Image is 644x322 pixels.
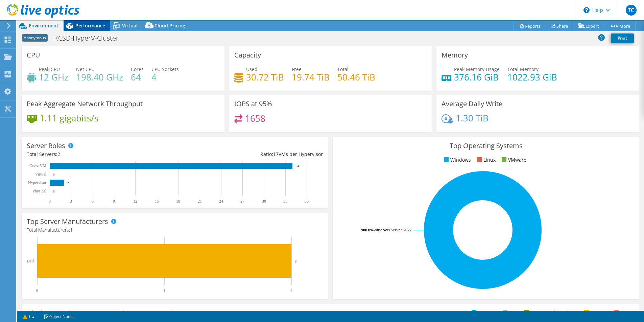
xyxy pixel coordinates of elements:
[27,142,65,149] h3: Server Roles
[27,226,323,234] h4: Total Manufacturers:
[546,21,573,31] a: Share
[442,51,468,59] h3: Memory
[454,66,500,72] span: Peak Memory Usage
[470,309,497,316] li: Memory
[151,73,179,81] h4: 4
[113,199,115,204] text: 9
[175,151,323,158] div: Ratio: VMs per Hypervisor
[245,115,265,122] h4: 1658
[583,7,590,13] svg: \n
[51,34,129,42] h1: KCSD-HyperV-Cluster
[39,66,60,72] span: Peak CPU
[246,73,284,81] h4: 30.72 TiB
[374,227,411,232] tspan: Windows Server 2022
[92,199,94,204] text: 6
[131,73,144,81] h4: 64
[456,114,488,122] h4: 1.30 TiB
[29,22,58,29] span: Environment
[611,33,634,43] a: Print
[75,22,105,29] span: Performance
[131,66,144,72] span: Cores
[240,199,244,204] text: 27
[501,309,518,316] li: CPU
[35,172,47,177] text: Virtual
[76,66,95,72] span: Net CPU
[292,73,330,81] h4: 19.74 TiB
[523,309,578,316] li: Network Throughput
[70,199,72,204] text: 3
[337,73,375,81] h4: 50.46 TiB
[507,73,557,81] h4: 1022.93 GiB
[53,173,55,176] text: 0
[176,199,180,204] text: 18
[582,309,608,316] li: Latency
[76,73,123,81] h4: 198.40 GHz
[290,288,292,293] text: 2
[612,309,631,316] li: IOPS
[626,5,637,16] span: TC
[155,199,159,204] text: 15
[57,151,60,157] span: 2
[475,156,496,164] li: Linux
[198,199,202,204] text: 21
[292,66,302,72] span: Free
[338,142,634,149] h3: Top Operating Systems
[36,288,38,293] text: 0
[67,181,69,185] text: 2
[28,180,46,185] text: Hypervisor
[361,227,374,232] tspan: 100.0%
[122,22,138,29] span: Virtual
[39,312,78,321] a: Project Notes
[442,100,502,108] h3: Average Daily Write
[604,21,636,31] a: More
[29,163,46,168] text: Guest VM
[262,199,266,204] text: 30
[53,190,55,193] text: 0
[133,199,137,204] text: 12
[500,156,526,164] li: VMware
[27,151,175,158] div: Total Servers:
[273,151,279,157] span: 17
[18,312,39,321] a: 1
[39,73,68,81] h4: 12 GHz
[454,73,500,81] h4: 376.16 GiB
[40,114,98,122] h4: 1.11 gigabits/s
[49,199,51,204] text: 0
[27,100,143,108] h3: Peak Aggregate Network Throughput
[234,100,272,108] h3: IOPS at 95%
[305,199,309,204] text: 36
[27,218,108,225] h3: Top Server Manufacturers
[151,66,179,72] span: CPU Sockets
[70,227,73,233] span: 1
[246,66,258,72] span: Used
[118,309,171,317] span: IOPS
[337,66,349,72] span: Total
[27,51,40,59] h3: CPU
[295,259,297,263] text: 2
[283,199,287,204] text: 33
[22,34,48,42] span: Anonymous
[154,22,185,29] span: Cloud Pricing
[514,21,546,31] a: Reports
[219,199,223,204] text: 24
[507,66,539,72] span: Total Memory
[163,288,165,293] text: 1
[296,164,299,168] text: 34
[234,51,261,59] h3: Capacity
[442,156,471,164] li: Windows
[32,189,46,193] text: Physical
[27,259,34,263] text: Dell
[573,21,604,31] a: Export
